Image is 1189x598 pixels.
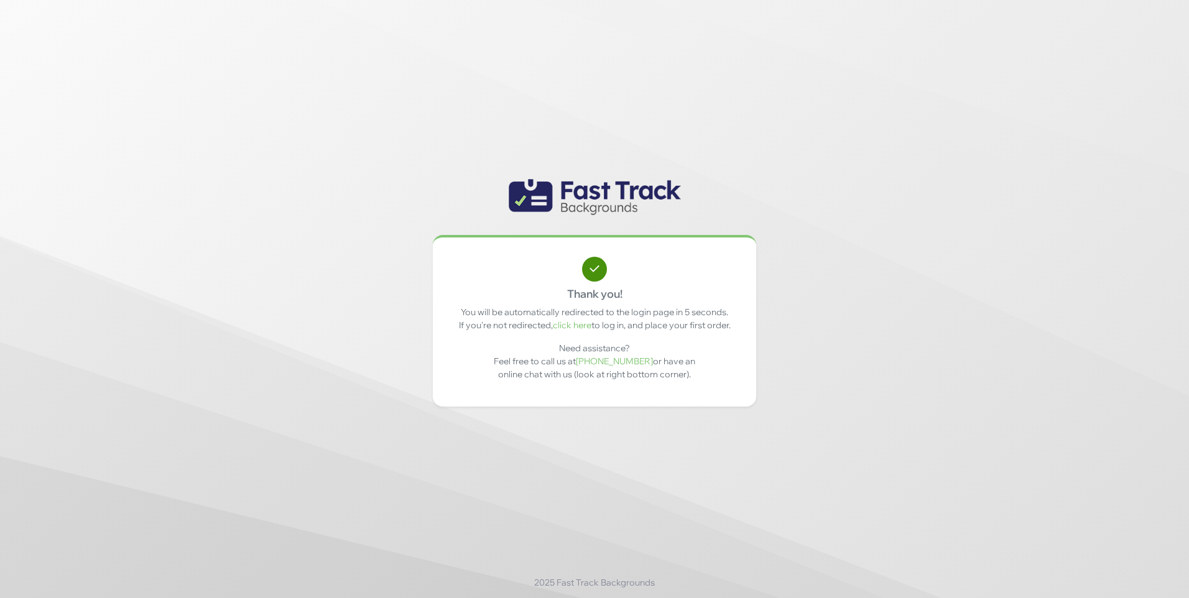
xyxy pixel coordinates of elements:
[576,356,653,367] span: [PHONE_NUMBER]
[534,576,655,589] span: 2025 Fast Track Backgrounds
[553,320,591,331] a: click here
[452,306,737,332] p: You will be automatically redirected to the login page in 5 seconds. If you're not redirected, to...
[452,288,737,300] h4: Thank you!
[488,342,701,381] p: Need assistance? Feel free to call us at or have an online chat with us (look at right bottom cor...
